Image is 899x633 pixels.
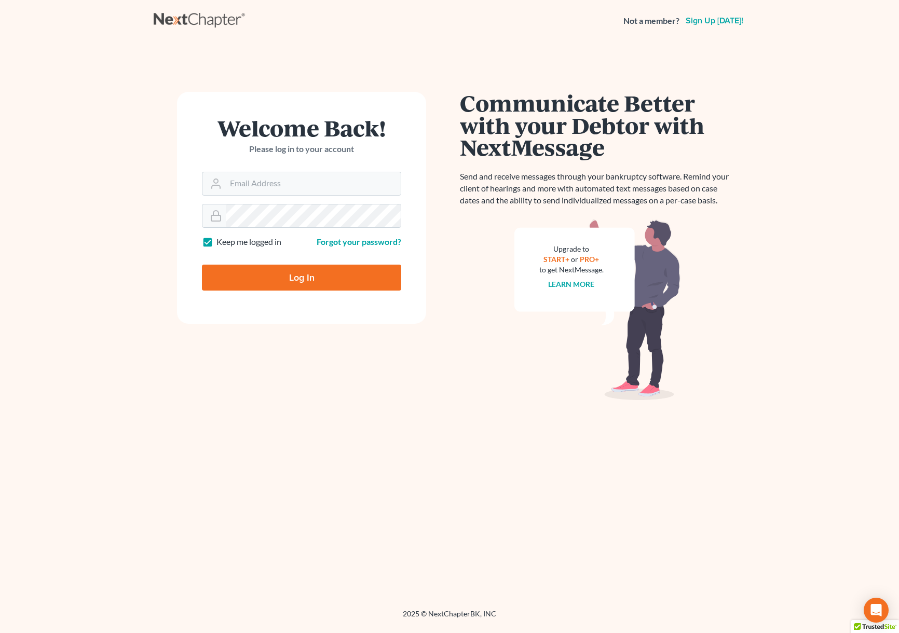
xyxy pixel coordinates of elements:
[623,15,679,27] strong: Not a member?
[460,92,735,158] h1: Communicate Better with your Debtor with NextMessage
[202,265,401,291] input: Log In
[202,117,401,139] h1: Welcome Back!
[539,244,604,254] div: Upgrade to
[864,598,889,623] div: Open Intercom Messenger
[514,219,680,401] img: nextmessage_bg-59042aed3d76b12b5cd301f8e5b87938c9018125f34e5fa2b7a6b67550977c72.svg
[544,255,570,264] a: START+
[154,609,745,627] div: 2025 © NextChapterBK, INC
[317,237,401,246] a: Forgot your password?
[571,255,579,264] span: or
[226,172,401,195] input: Email Address
[580,255,600,264] a: PRO+
[216,236,281,248] label: Keep me logged in
[684,17,745,25] a: Sign up [DATE]!
[549,280,595,288] a: Learn more
[460,171,735,207] p: Send and receive messages through your bankruptcy software. Remind your client of hearings and mo...
[539,265,604,275] div: to get NextMessage.
[202,143,401,155] p: Please log in to your account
